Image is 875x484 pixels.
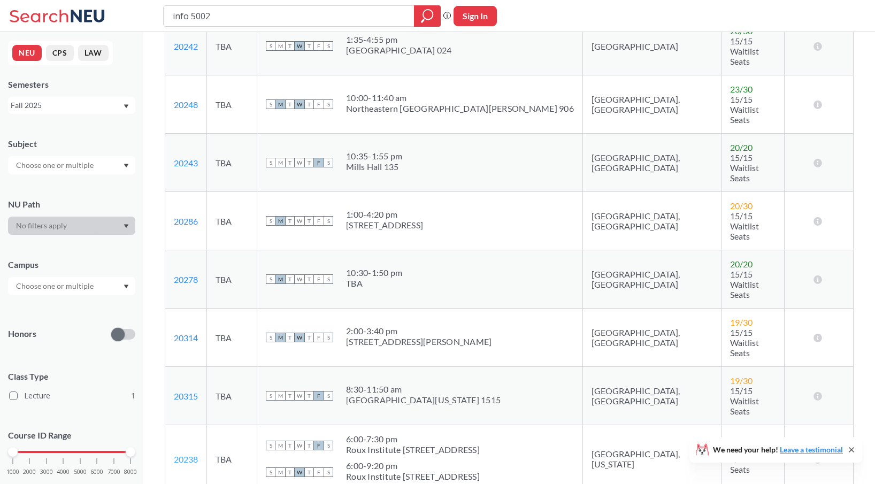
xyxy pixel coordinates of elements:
td: TBA [207,134,257,192]
span: 8000 [124,469,137,475]
span: 15/15 Waitlist Seats [730,327,759,358]
p: Course ID Range [8,429,135,442]
div: Dropdown arrow [8,277,135,295]
span: F [314,467,324,477]
a: 20242 [174,41,198,51]
span: F [314,158,324,167]
div: Subject [8,138,135,150]
span: 4000 [57,469,70,475]
div: [GEOGRAPHIC_DATA] 024 [346,45,451,56]
span: 15/15 Waitlist Seats [730,211,759,241]
span: S [324,99,333,109]
span: S [266,333,275,342]
span: 20 / 30 [730,201,753,211]
div: Campus [8,259,135,271]
span: T [304,274,314,284]
span: W [295,216,304,226]
span: F [314,333,324,342]
div: Dropdown arrow [8,217,135,235]
span: W [295,333,304,342]
span: S [324,158,333,167]
span: 15/15 Waitlist Seats [730,94,759,125]
span: T [304,41,314,51]
div: 1:35 - 4:55 pm [346,34,451,45]
a: 20248 [174,99,198,110]
input: Class, professor, course number, "phrase" [172,7,406,25]
span: M [275,99,285,109]
span: W [295,99,304,109]
span: S [324,41,333,51]
span: T [285,216,295,226]
span: 2000 [23,469,36,475]
div: Roux Institute [STREET_ADDRESS] [346,444,480,455]
a: 20286 [174,216,198,226]
span: M [275,216,285,226]
span: S [324,441,333,450]
button: CPS [46,45,74,61]
span: S [324,333,333,342]
span: S [266,158,275,167]
span: 1000 [6,469,19,475]
button: LAW [78,45,109,61]
span: S [266,441,275,450]
span: 15/15 Waitlist Seats [730,36,759,66]
td: [GEOGRAPHIC_DATA], [GEOGRAPHIC_DATA] [582,192,721,250]
span: W [295,274,304,284]
td: [GEOGRAPHIC_DATA], [GEOGRAPHIC_DATA] [582,75,721,134]
svg: Dropdown arrow [124,164,129,168]
span: S [266,467,275,477]
span: T [304,333,314,342]
span: We need your help! [713,446,843,454]
span: S [324,467,333,477]
div: 10:35 - 1:55 pm [346,151,402,162]
div: 1:00 - 4:20 pm [346,209,423,220]
span: 1 [131,390,135,402]
span: S [324,391,333,401]
span: S [324,216,333,226]
td: TBA [207,75,257,134]
span: T [304,391,314,401]
span: T [285,158,295,167]
div: 8:30 - 11:50 am [346,384,501,395]
span: M [275,41,285,51]
span: 6000 [90,469,103,475]
span: Class Type [8,371,135,382]
svg: Dropdown arrow [124,104,129,109]
span: 15/15 Waitlist Seats [730,152,759,183]
span: 19 / 30 [730,317,753,327]
td: [GEOGRAPHIC_DATA], [GEOGRAPHIC_DATA] [582,367,721,425]
span: 20 / 20 [730,142,753,152]
td: [GEOGRAPHIC_DATA], [GEOGRAPHIC_DATA] [582,134,721,192]
button: Sign In [454,6,497,26]
span: 23 / 30 [730,84,753,94]
span: T [304,467,314,477]
a: Leave a testimonial [780,445,843,454]
div: [STREET_ADDRESS][PERSON_NAME] [346,336,492,347]
td: TBA [207,250,257,309]
div: magnifying glass [414,5,441,27]
span: 7000 [108,469,120,475]
a: 20243 [174,158,198,168]
div: Dropdown arrow [8,156,135,174]
span: F [314,391,324,401]
div: 2:00 - 3:40 pm [346,326,492,336]
td: [GEOGRAPHIC_DATA], [GEOGRAPHIC_DATA] [582,309,721,367]
span: S [266,41,275,51]
input: Choose one or multiple [11,280,101,293]
td: TBA [207,309,257,367]
span: T [285,333,295,342]
div: 10:30 - 1:50 pm [346,267,402,278]
div: Northeastern [GEOGRAPHIC_DATA][PERSON_NAME] 906 [346,103,574,114]
div: Fall 2025 [11,99,122,111]
span: M [275,333,285,342]
span: 5000 [74,469,87,475]
a: 20314 [174,333,198,343]
a: 20315 [174,391,198,401]
span: W [295,441,304,450]
span: W [295,41,304,51]
span: F [314,274,324,284]
p: Honors [8,328,36,340]
span: F [314,441,324,450]
span: 20 / 20 [730,259,753,269]
td: TBA [207,192,257,250]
